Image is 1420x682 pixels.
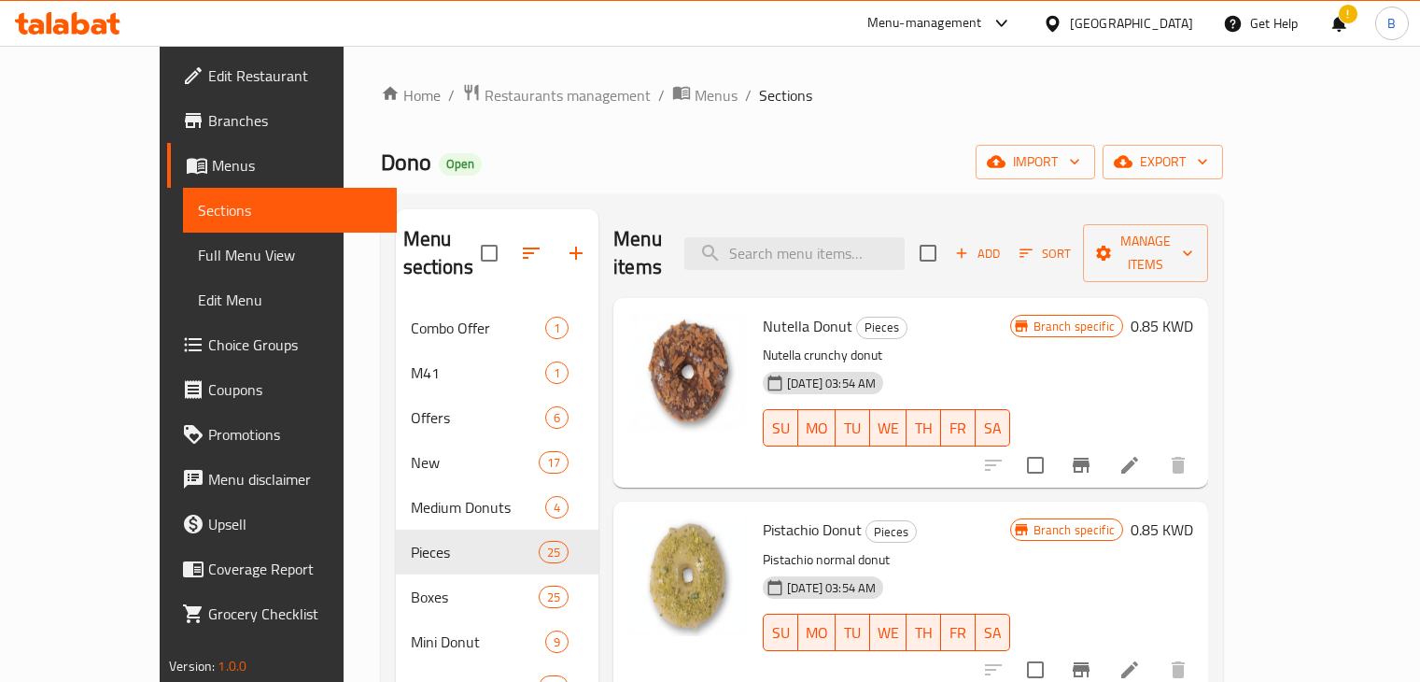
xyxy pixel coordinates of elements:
a: Coupons [167,367,397,412]
span: Branch specific [1026,318,1122,335]
div: items [545,631,569,653]
a: Restaurants management [462,83,651,107]
a: Menus [167,143,397,188]
button: export [1103,145,1223,179]
span: Menu disclaimer [208,468,382,490]
p: Nutella crunchy donut [763,344,1009,367]
span: Edit Menu [198,289,382,311]
div: New17 [396,440,599,485]
span: [DATE] 03:54 AM [780,579,883,597]
span: Dono [381,141,431,183]
span: Coverage Report [208,558,382,580]
li: / [745,84,752,107]
a: Grocery Checklist [167,591,397,636]
a: Full Menu View [183,233,397,277]
span: Boxes [411,586,539,608]
span: Medium Donuts [411,496,545,519]
a: Coverage Report [167,547,397,591]
span: TH [914,619,934,646]
span: Add [952,243,1003,264]
a: Edit menu item [1118,454,1141,476]
div: Combo Offer1 [396,305,599,350]
div: items [545,496,569,519]
button: MO [798,614,836,651]
button: import [976,145,1095,179]
span: 1.0.0 [218,654,246,678]
span: SU [771,415,791,442]
span: FR [949,415,968,442]
h2: Menu sections [403,225,482,281]
div: items [539,451,569,474]
div: items [545,317,569,339]
button: delete [1156,443,1201,488]
span: Restaurants management [485,84,651,107]
a: Edit Restaurant [167,53,397,98]
button: SA [976,614,1010,651]
span: TH [914,415,934,442]
span: MO [806,415,828,442]
button: Add [948,239,1007,268]
button: WE [870,409,907,447]
span: Menus [695,84,738,107]
span: FR [949,619,968,646]
span: Offers [411,406,545,429]
span: Sections [759,84,812,107]
button: TH [907,614,941,651]
span: Version: [169,654,215,678]
span: Sort [1019,243,1071,264]
div: [GEOGRAPHIC_DATA] [1070,13,1193,34]
span: 9 [546,633,568,651]
span: Pieces [857,317,907,338]
span: Pieces [866,521,916,543]
span: Mini Donut [411,631,545,653]
button: TU [836,409,870,447]
div: items [539,541,569,563]
div: items [539,586,569,608]
button: FR [941,409,976,447]
span: export [1118,150,1208,174]
span: Sections [198,199,382,221]
span: Full Menu View [198,244,382,266]
a: Promotions [167,412,397,457]
a: Branches [167,98,397,143]
span: SA [983,619,1003,646]
span: 1 [546,320,568,337]
div: Pieces [856,317,907,339]
button: Sort [1015,239,1076,268]
a: Home [381,84,441,107]
input: search [684,237,905,270]
button: SU [763,409,798,447]
h2: Menu items [613,225,662,281]
div: Offers6 [396,395,599,440]
span: Combo Offer [411,317,545,339]
button: MO [798,409,836,447]
span: Choice Groups [208,334,382,356]
p: Pistachio normal donut [763,548,1009,572]
span: 25 [540,544,568,561]
a: Choice Groups [167,322,397,367]
a: Edit Menu [183,277,397,322]
span: 4 [546,499,568,517]
div: M411 [396,350,599,395]
button: WE [870,614,907,651]
h6: 0.85 KWD [1131,313,1193,339]
span: Nutella Donut [763,312,852,340]
a: Menu disclaimer [167,457,397,502]
span: TU [843,619,863,646]
button: TH [907,409,941,447]
div: Pieces [865,520,917,543]
span: B [1387,13,1396,34]
div: Medium Donuts4 [396,485,599,530]
div: items [545,406,569,429]
span: Pistachio Donut [763,516,862,544]
button: Manage items [1083,224,1208,282]
span: New [411,451,539,474]
span: Coupons [208,378,382,401]
span: Grocery Checklist [208,603,382,625]
span: Pieces [411,541,539,563]
div: Menu-management [867,12,982,35]
span: M41 [411,362,545,384]
div: Pieces25 [396,530,599,575]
